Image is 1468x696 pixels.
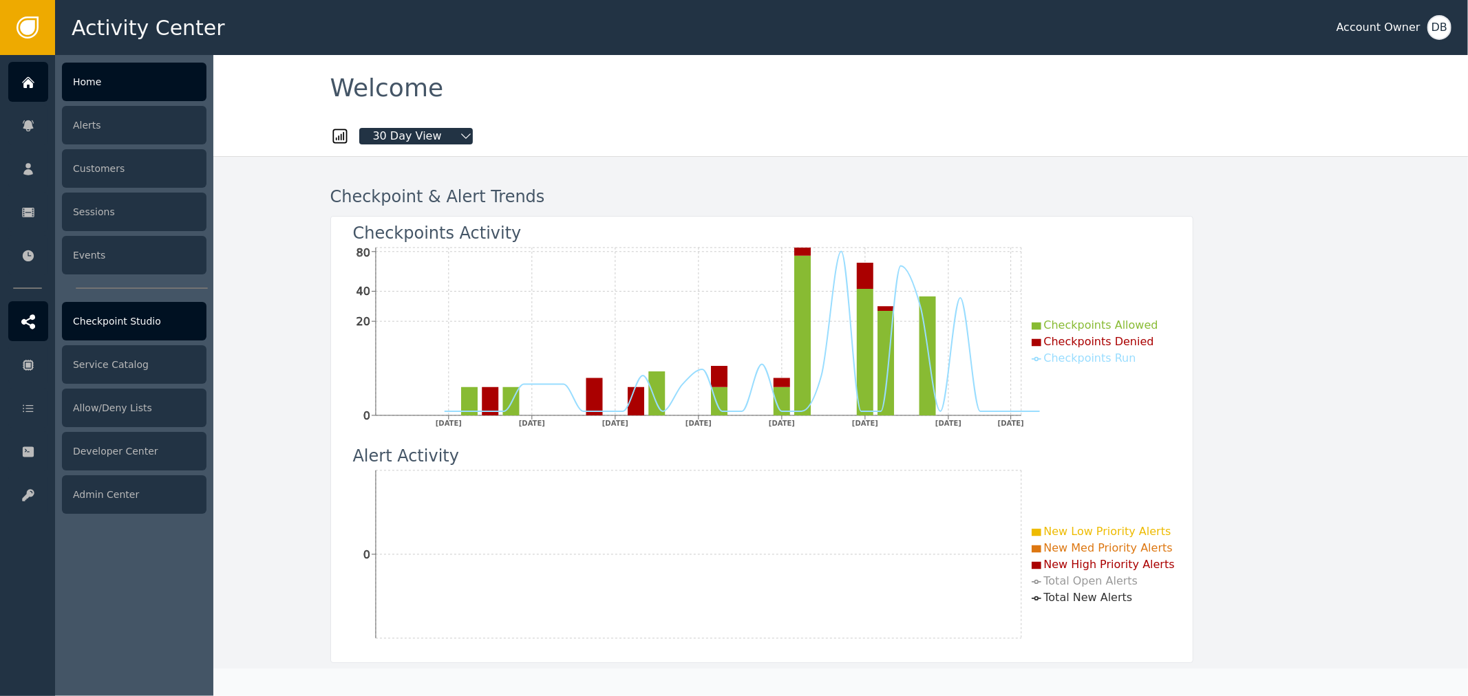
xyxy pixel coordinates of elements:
div: Alerts [62,106,206,144]
span: Activity Center [72,12,225,43]
div: Account Owner [1337,19,1421,36]
a: Service Catalog [8,345,206,384]
span: Checkpoints Allowed [1044,318,1158,331]
div: Allow/Deny Lists [62,389,206,427]
div: Home [62,63,206,101]
tspan: [DATE] [935,420,961,427]
a: Events [8,235,206,275]
a: Sessions [8,192,206,232]
a: Checkpoint Studio [8,301,206,341]
div: Checkpoint & Alert Trends [330,184,545,209]
a: Home [8,62,206,102]
tspan: 0 [363,548,370,561]
div: Developer Center [62,432,206,470]
tspan: [DATE] [435,420,461,427]
a: Customers [8,149,206,188]
span: 30 Day View [359,128,456,144]
span: New Low Priority Alerts [1044,525,1171,538]
span: Total Open Alerts [1044,574,1138,587]
a: Admin Center [8,475,206,514]
span: Total New Alerts [1044,591,1133,604]
div: Checkpoints Activity [353,221,522,246]
tspan: [DATE] [997,420,1023,427]
div: Welcome [330,76,1193,106]
tspan: 0 [363,409,370,422]
span: New Med Priority Alerts [1044,541,1173,554]
span: Checkpoints Run [1044,351,1136,365]
span: Checkpoints Denied [1044,335,1154,348]
tspan: [DATE] [518,420,544,427]
div: Admin Center [62,475,206,514]
button: 30 Day View [350,128,482,144]
a: Alerts [8,105,206,145]
a: Developer Center [8,431,206,471]
tspan: [DATE] [769,420,795,427]
div: Events [62,236,206,274]
div: Service Catalog [62,345,206,384]
span: New High Priority Alerts [1044,558,1175,571]
div: Checkpoint Studio [62,302,206,340]
button: DB [1427,15,1451,40]
div: Customers [62,149,206,188]
tspan: [DATE] [602,420,628,427]
tspan: 80 [356,246,370,259]
div: Alert Activity [353,444,460,468]
a: Allow/Deny Lists [8,388,206,428]
tspan: 20 [356,315,370,328]
tspan: [DATE] [685,420,711,427]
tspan: [DATE] [852,420,878,427]
div: Sessions [62,193,206,231]
tspan: 40 [356,285,370,298]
